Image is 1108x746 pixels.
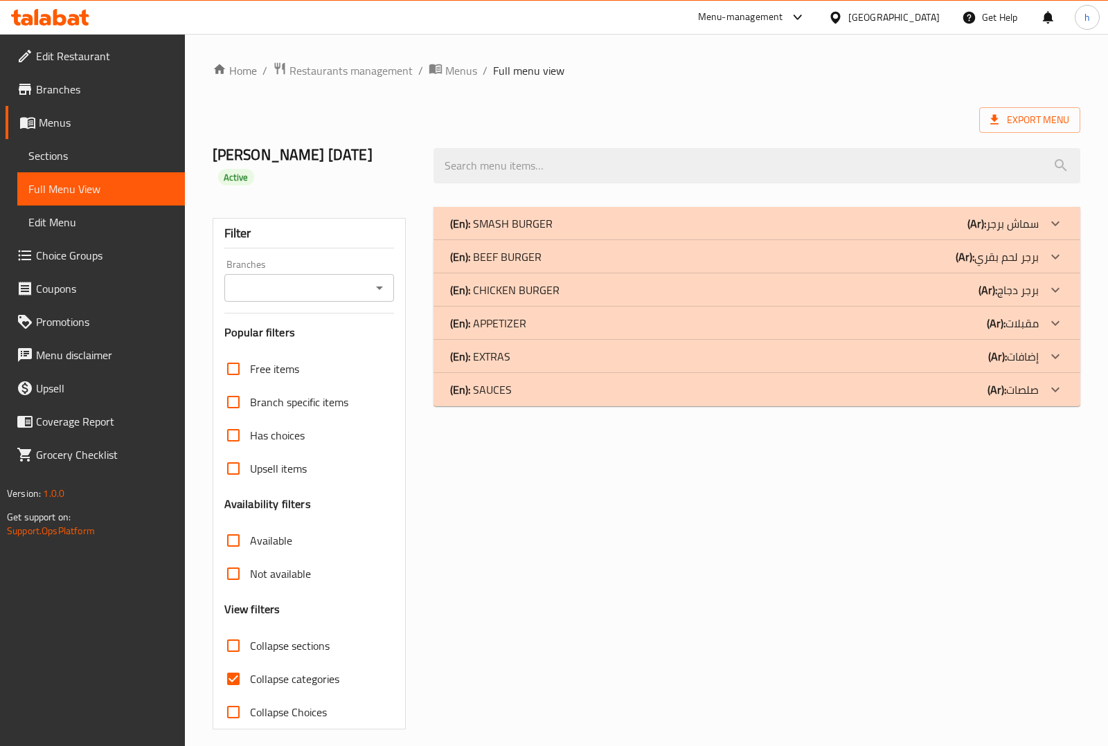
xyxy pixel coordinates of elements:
[848,10,940,25] div: [GEOGRAPHIC_DATA]
[6,272,185,305] a: Coupons
[273,62,413,80] a: Restaurants management
[36,313,174,330] span: Promotions
[956,248,1039,265] p: برجر لحم بقري
[224,496,311,512] h3: Availability filters
[224,601,280,617] h3: View filters
[6,106,185,139] a: Menus
[445,62,477,79] span: Menus
[36,81,174,98] span: Branches
[250,704,327,720] span: Collapse Choices
[250,361,299,377] span: Free items
[988,348,1039,365] p: إضافات
[979,280,997,300] b: (Ar):
[250,565,311,582] span: Not available
[224,325,394,340] h3: Popular filters
[250,427,305,444] span: Has choices
[218,171,254,184] span: Active
[250,671,339,687] span: Collapse categories
[990,111,1069,129] span: Export Menu
[450,315,526,331] p: APPETIZER
[43,484,64,502] span: 1.0.0
[262,62,267,79] li: /
[434,207,1080,240] div: (En): SMASH BURGER(Ar):سماش برجر
[36,413,174,430] span: Coverage Report
[483,62,488,79] li: /
[450,213,470,234] b: (En):
[429,62,477,80] a: Menus
[36,48,174,64] span: Edit Restaurant
[6,338,185,372] a: Menu disclaimer
[988,346,1007,367] b: (Ar):
[17,172,185,206] a: Full Menu View
[434,148,1080,183] input: search
[36,380,174,397] span: Upsell
[6,39,185,73] a: Edit Restaurant
[434,273,1080,307] div: (En): CHICKEN BURGER(Ar):برجر دجاج
[218,169,254,185] div: Active
[450,248,542,265] p: BEEF BURGER
[434,307,1080,340] div: (En): APPETIZER(Ar):مقبلات
[979,282,1039,298] p: برجر دجاج
[418,62,423,79] li: /
[987,313,1006,334] b: (Ar):
[224,219,394,248] div: Filter
[250,460,307,477] span: Upsell items
[7,508,71,526] span: Get support on:
[987,315,1039,331] p: مقبلات
[6,405,185,438] a: Coverage Report
[250,637,330,654] span: Collapse sections
[698,9,783,26] div: Menu-management
[450,313,470,334] b: (En):
[36,280,174,297] span: Coupons
[289,62,413,79] span: Restaurants management
[450,379,470,400] b: (En):
[450,348,510,365] p: EXTRAS
[213,145,417,186] h2: [PERSON_NAME] [DATE]
[6,239,185,272] a: Choice Groups
[450,381,512,398] p: SAUCES
[28,214,174,230] span: Edit Menu
[28,147,174,164] span: Sections
[967,213,986,234] b: (Ar):
[36,446,174,463] span: Grocery Checklist
[434,373,1080,406] div: (En): SAUCES(Ar):صلصات
[988,381,1039,398] p: صلصات
[434,340,1080,373] div: (En): EXTRAS(Ar):إضافات
[370,278,389,298] button: Open
[7,484,41,502] span: Version:
[6,73,185,106] a: Branches
[28,181,174,197] span: Full Menu View
[6,305,185,338] a: Promotions
[7,522,95,540] a: Support.OpsPlatform
[956,246,974,267] b: (Ar):
[39,114,174,131] span: Menus
[36,347,174,363] span: Menu disclaimer
[434,240,1080,273] div: (En): BEEF BURGER(Ar):برجر لحم بقري
[250,394,348,410] span: Branch specific items
[450,346,470,367] b: (En):
[493,62,564,79] span: Full menu view
[36,247,174,264] span: Choice Groups
[6,372,185,405] a: Upsell
[450,282,560,298] p: CHICKEN BURGER
[450,246,470,267] b: (En):
[6,438,185,471] a: Grocery Checklist
[17,139,185,172] a: Sections
[213,62,1080,80] nav: breadcrumb
[17,206,185,239] a: Edit Menu
[979,107,1080,133] span: Export Menu
[967,215,1039,232] p: سماش برجر
[213,62,257,79] a: Home
[1084,10,1090,25] span: h
[450,215,553,232] p: SMASH BURGER
[250,532,292,549] span: Available
[988,379,1006,400] b: (Ar):
[450,280,470,300] b: (En):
